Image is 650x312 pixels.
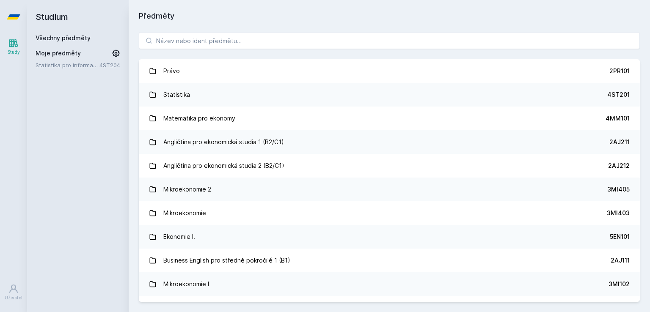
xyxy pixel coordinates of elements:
a: Statistika pro informatiky [36,61,99,69]
a: Právo 2PR101 [139,59,640,83]
div: 2AJ211 [609,138,630,146]
span: Moje předměty [36,49,81,57]
a: Statistika 4ST201 [139,83,640,107]
div: Mikroekonomie I [163,276,209,293]
h1: Předměty [139,10,640,22]
div: Angličtina pro ekonomická studia 2 (B2/C1) [163,157,284,174]
a: Angličtina pro ekonomická studia 2 (B2/C1) 2AJ212 [139,154,640,178]
a: Ekonomie I. 5EN101 [139,225,640,249]
a: Mikroekonomie 2 3MI405 [139,178,640,201]
a: Mikroekonomie 3MI403 [139,201,640,225]
a: Matematika pro ekonomy 4MM101 [139,107,640,130]
div: Angličtina pro ekonomická studia 1 (B2/C1) [163,134,284,151]
div: 3MI405 [607,185,630,194]
div: Ekonomie I. [163,228,195,245]
div: 4MM101 [606,114,630,123]
div: Statistika [163,86,190,103]
div: 3MI403 [607,209,630,217]
div: Business English pro středně pokročilé 1 (B1) [163,252,290,269]
div: 3MI102 [609,280,630,288]
div: 4ST201 [607,90,630,99]
div: 2PR101 [609,67,630,75]
div: 5EN101 [610,233,630,241]
a: Mikroekonomie I 3MI102 [139,272,640,296]
input: Název nebo ident předmětu… [139,32,640,49]
a: Angličtina pro ekonomická studia 1 (B2/C1) 2AJ211 [139,130,640,154]
a: Všechny předměty [36,34,91,41]
div: 2AJ212 [608,161,630,170]
div: Study [8,49,20,55]
a: Business English pro středně pokročilé 1 (B1) 2AJ111 [139,249,640,272]
div: Právo [163,63,180,79]
a: 4ST204 [99,62,120,68]
div: 2AJ111 [611,256,630,265]
div: Mikroekonomie [163,205,206,222]
div: Uživatel [5,295,22,301]
a: Uživatel [2,279,25,305]
a: Study [2,34,25,60]
div: Mikroekonomie 2 [163,181,211,198]
div: Matematika pro ekonomy [163,110,235,127]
